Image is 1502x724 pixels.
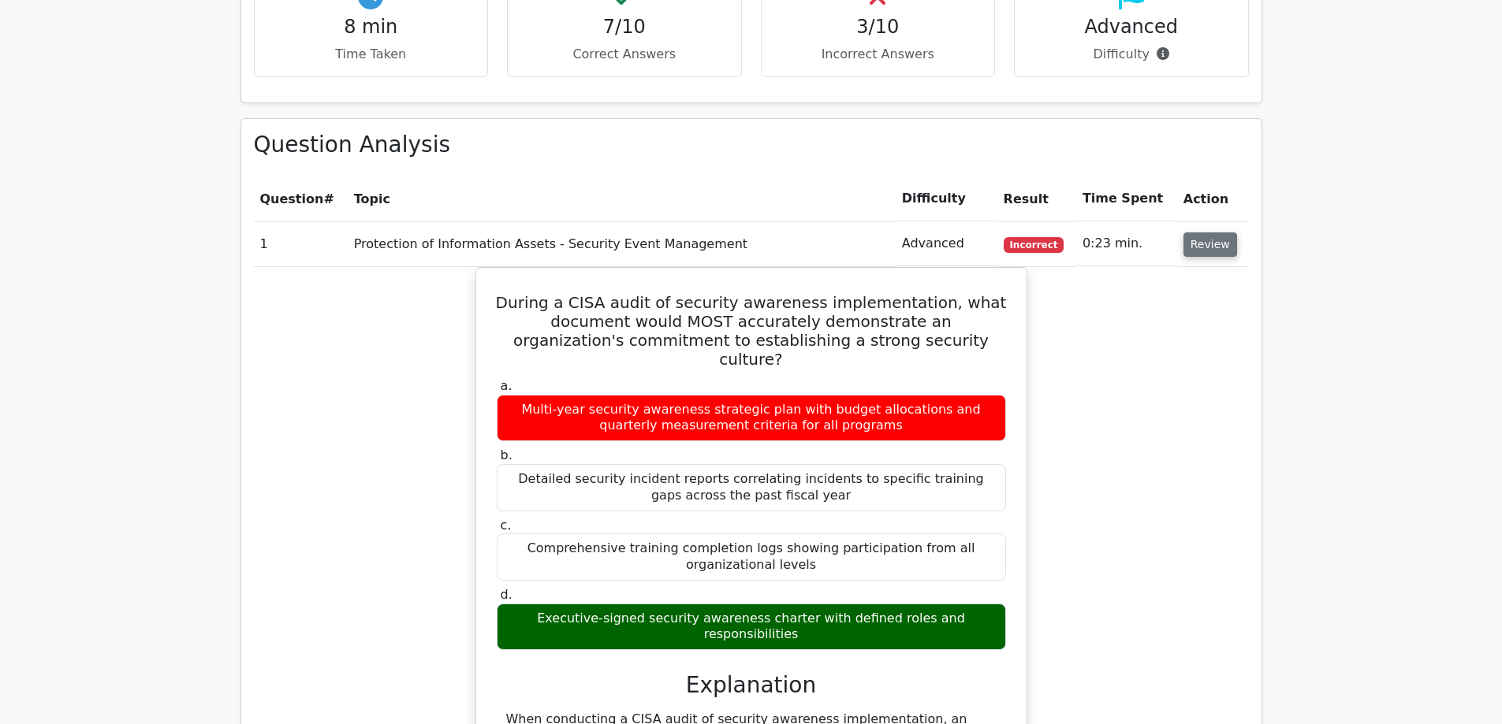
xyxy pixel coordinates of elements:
[254,221,348,266] td: 1
[348,221,896,266] td: Protection of Information Assets - Security Event Management
[254,132,1249,158] h3: Question Analysis
[1004,237,1064,253] span: Incorrect
[495,293,1008,369] h5: During a CISA audit of security awareness implementation, what document would MOST accurately dem...
[1177,176,1249,221] th: Action
[1183,232,1237,257] button: Review
[267,16,475,39] h4: 8 min
[267,45,475,64] p: Time Taken
[774,16,982,39] h4: 3/10
[501,518,512,533] span: c.
[520,45,729,64] p: Correct Answers
[520,16,729,39] h4: 7/10
[896,176,997,221] th: Difficulty
[497,395,1006,442] div: Multi-year security awareness strategic plan with budget allocations and quarterly measurement cr...
[497,464,1006,511] div: Detailed security incident reports correlating incidents to specific training gaps across the pas...
[260,191,324,206] span: Question
[1076,221,1177,266] td: 0:23 min.
[1076,176,1177,221] th: Time Spent
[501,378,512,393] span: a.
[497,603,1006,651] div: Executive-signed security awareness charter with defined roles and responsibilities
[501,587,512,602] span: d.
[506,672,997,699] h3: Explanation
[997,176,1076,221] th: Result
[348,176,896,221] th: Topic
[1027,16,1236,39] h4: Advanced
[501,447,512,462] span: b.
[1027,45,1236,64] p: Difficulty
[896,221,997,266] td: Advanced
[254,176,348,221] th: #
[774,45,982,64] p: Incorrect Answers
[497,533,1006,581] div: Comprehensive training completion logs showing participation from all organizational levels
